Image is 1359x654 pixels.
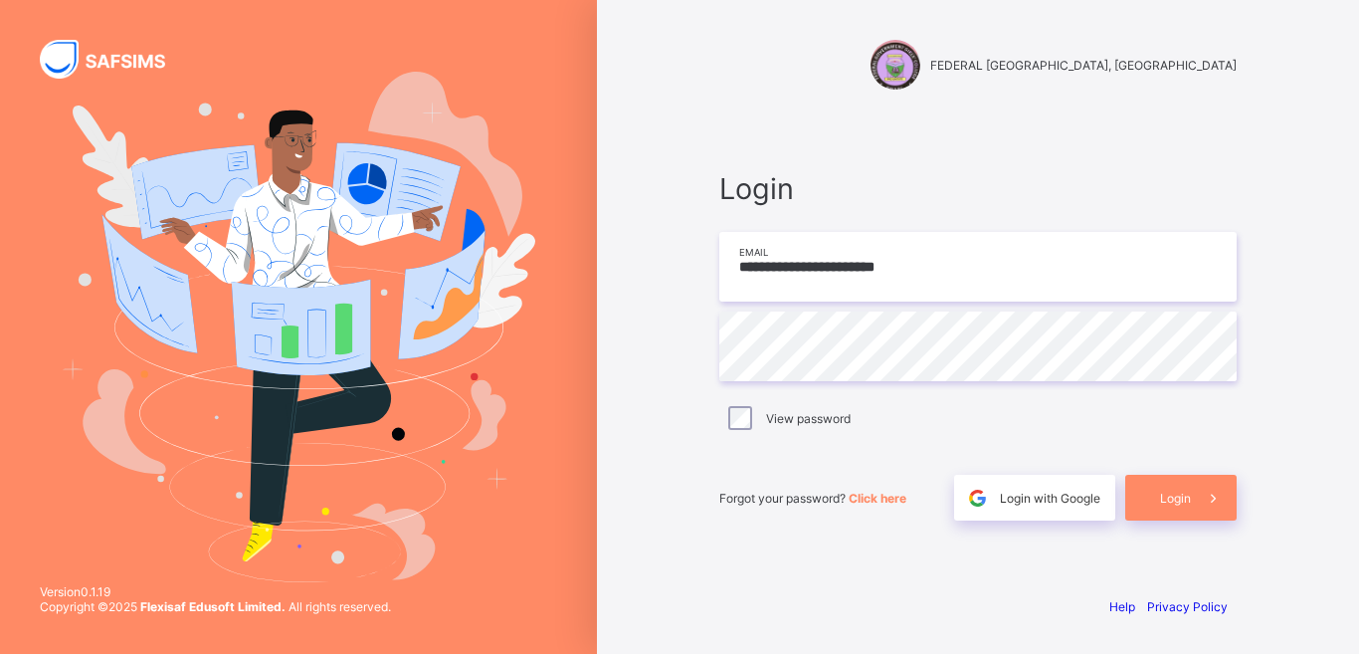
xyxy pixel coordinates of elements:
[966,487,989,510] img: google.396cfc9801f0270233282035f929180a.svg
[40,599,391,614] span: Copyright © 2025 All rights reserved.
[719,491,906,506] span: Forgot your password?
[930,58,1237,73] span: FEDERAL [GEOGRAPHIC_DATA], [GEOGRAPHIC_DATA]
[1147,599,1228,614] a: Privacy Policy
[62,72,535,581] img: Hero Image
[1109,599,1135,614] a: Help
[766,411,851,426] label: View password
[40,584,391,599] span: Version 0.1.19
[40,40,189,79] img: SAFSIMS Logo
[1000,491,1100,506] span: Login with Google
[140,599,286,614] strong: Flexisaf Edusoft Limited.
[849,491,906,506] a: Click here
[1160,491,1191,506] span: Login
[719,171,1237,206] span: Login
